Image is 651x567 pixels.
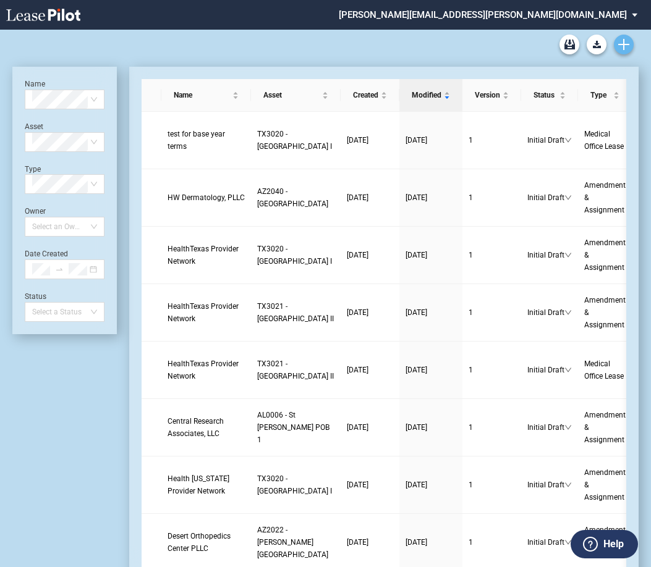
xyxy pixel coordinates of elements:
a: 1 [469,479,515,491]
span: [DATE] [347,366,368,374]
span: Created [353,89,378,101]
span: down [564,539,572,546]
a: [DATE] [347,134,393,146]
a: [DATE] [406,191,456,204]
a: [DATE] [347,536,393,548]
span: [DATE] [406,308,427,317]
span: Initial Draft [527,134,564,146]
span: Health Texas Provider Network [168,474,229,495]
a: 1 [469,421,515,434]
span: Medical Office Lease [584,130,624,151]
span: Central Research Associates, LLC [168,417,224,438]
span: 1 [469,251,473,259]
label: Date Created [25,250,68,258]
span: [DATE] [406,481,427,489]
span: [DATE] [347,193,368,202]
a: 1 [469,306,515,319]
span: [DATE] [406,366,427,374]
span: [DATE] [406,538,427,547]
span: Amendment & Assignment [584,411,626,444]
a: HealthTexas Provider Network [168,358,245,382]
a: HealthTexas Provider Network [168,300,245,325]
span: Medical Office Lease [584,359,624,380]
th: Modified [399,79,462,112]
label: Help [603,536,624,552]
th: Type [578,79,632,112]
span: TX3020 - Centennial Medical Pavilion I [257,130,332,151]
a: Amendment & Assignment [584,466,626,503]
span: Asset [263,89,320,101]
span: 1 [469,366,473,374]
a: Amendment & Assignment [584,294,626,331]
span: [DATE] [406,193,427,202]
span: [DATE] [347,538,368,547]
a: HW Dermatology, PLLC [168,191,245,204]
a: Central Research Associates, LLC [168,415,245,440]
span: AZ2022 - Osborn Town Center [257,526,328,559]
md-menu: Download Blank Form List [583,35,610,54]
label: Asset [25,122,43,131]
span: Status [534,89,557,101]
span: Version [475,89,500,101]
a: [DATE] [347,364,393,376]
span: TX3021 - Centennial Medical Pavilion II [257,302,334,323]
a: TX3020 - [GEOGRAPHIC_DATA] I [257,243,334,267]
a: AL0006 - St [PERSON_NAME] POB 1 [257,409,334,446]
span: HealthTexas Provider Network [168,359,239,380]
th: Version [462,79,521,112]
a: Amendment & Assignment [584,237,626,274]
a: Amendment & Assignment [584,409,626,446]
span: [DATE] [347,423,368,432]
span: Modified [412,89,441,101]
a: HealthTexas Provider Network [168,243,245,267]
span: Amendment & Assignment [584,238,626,272]
span: HealthTexas Provider Network [168,245,239,266]
span: Amendment & Assignment [584,468,626,502]
span: Initial Draft [527,364,564,376]
span: Amendment & Assignment [584,526,626,559]
th: Name [161,79,251,112]
button: Download Blank Form [587,35,606,54]
a: [DATE] [406,479,456,491]
a: [DATE] [406,134,456,146]
span: down [564,481,572,489]
span: 1 [469,538,473,547]
label: Type [25,165,41,174]
span: Desert Orthopedics Center PLLC [168,532,231,553]
a: Desert Orthopedics Center PLLC [168,530,245,555]
span: Initial Draft [527,191,564,204]
th: Created [341,79,399,112]
a: TX3020 - [GEOGRAPHIC_DATA] I [257,472,334,497]
label: Name [25,80,45,88]
span: down [564,136,572,144]
a: [DATE] [406,421,456,434]
button: Help [571,530,638,558]
a: 1 [469,364,515,376]
span: 1 [469,481,473,489]
th: Status [521,79,578,112]
span: down [564,309,572,316]
a: [DATE] [406,306,456,319]
a: test for base year terms [168,128,245,153]
span: HealthTexas Provider Network [168,302,239,323]
a: AZ2022 - [PERSON_NAME][GEOGRAPHIC_DATA] [257,524,334,561]
a: TX3021 - [GEOGRAPHIC_DATA] II [257,300,334,325]
span: [DATE] [347,308,368,317]
span: TX3020 - Centennial Medical Pavilion I [257,245,332,266]
a: Archive [560,35,579,54]
a: AZ2040 - [GEOGRAPHIC_DATA] [257,185,334,210]
a: [DATE] [406,249,456,261]
span: [DATE] [406,136,427,145]
span: Initial Draft [527,421,564,434]
span: 1 [469,136,473,145]
a: [DATE] [347,306,393,319]
span: down [564,251,572,259]
a: Medical Office Lease [584,128,626,153]
span: [DATE] [347,251,368,259]
a: [DATE] [347,479,393,491]
a: TX3021 - [GEOGRAPHIC_DATA] II [257,358,334,382]
a: 1 [469,191,515,204]
a: [DATE] [406,536,456,548]
span: [DATE] [347,136,368,145]
span: AL0006 - St Vincent POB 1 [257,411,330,444]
